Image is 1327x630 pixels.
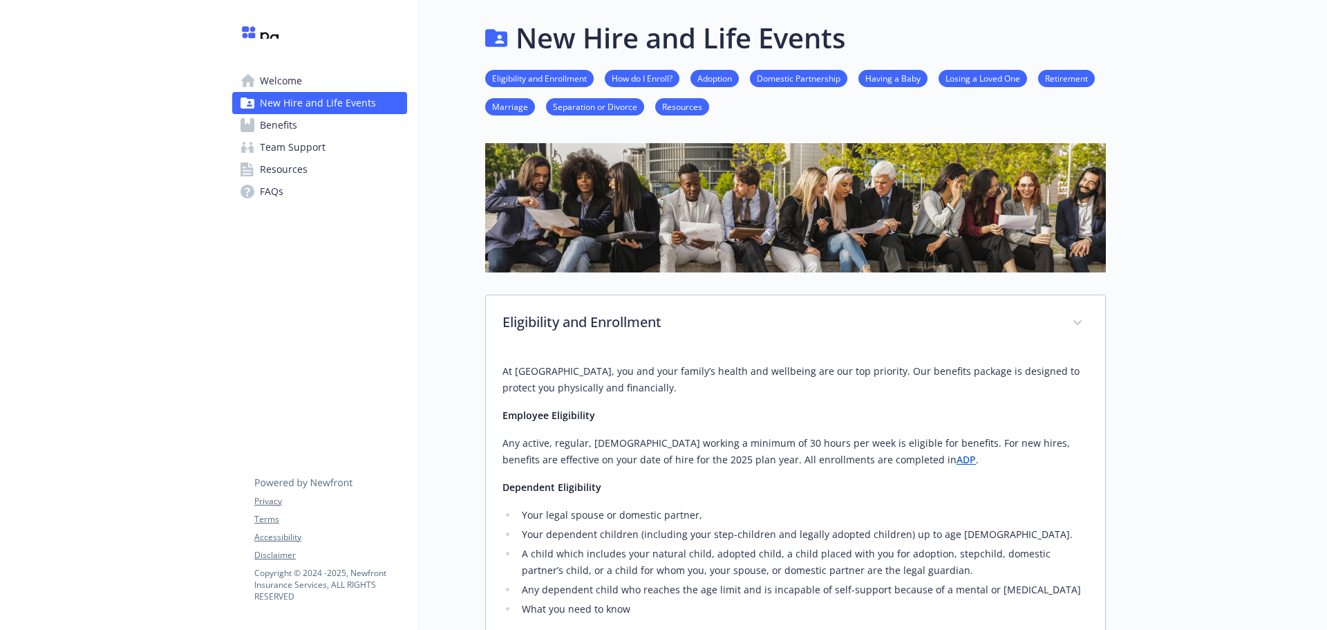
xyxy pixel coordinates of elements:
strong: Dependent Eligibility [502,481,601,494]
span: Welcome [260,70,302,92]
img: new hire page banner [485,143,1106,272]
a: Marriage [485,100,535,113]
a: Resources [655,100,709,113]
a: Disclaimer [254,549,406,562]
a: Resources [232,158,407,180]
strong: Employee Eligibility [502,409,595,422]
a: Terms [254,513,406,526]
a: Losing a Loved One [939,71,1027,84]
li: Any dependent child who reaches the age limit and is incapable of self-support because of a menta... [518,582,1089,598]
a: Team Support [232,136,407,158]
span: Resources [260,158,308,180]
a: Eligibility and Enrollment [485,71,594,84]
h1: New Hire and Life Events [516,17,845,59]
li: What you need to know [518,601,1089,618]
li: Your dependent children (including your step-children and legally adopted children) up to age [DE... [518,526,1089,543]
a: New Hire and Life Events [232,92,407,114]
span: Team Support [260,136,326,158]
p: Any active, regular, [DEMOGRAPHIC_DATA] working a minimum of 30 hours per week is eligible for be... [502,435,1089,468]
a: ADP [957,453,976,466]
a: Privacy [254,495,406,508]
li: Your legal spouse or domestic partner, [518,507,1089,524]
li: A child which includes your natural child, adopted child, a child placed with you for adoption, s... [518,546,1089,579]
a: Adoption [690,71,739,84]
p: Copyright © 2024 - 2025 , Newfront Insurance Services, ALL RIGHTS RESERVED [254,567,406,602]
a: Domestic Partnership [750,71,847,84]
a: Welcome [232,70,407,92]
a: Separation or Divorce [546,100,644,113]
span: Benefits [260,114,297,136]
a: Benefits [232,114,407,136]
a: FAQs [232,180,407,203]
div: Eligibility and Enrollment [486,295,1105,352]
a: Having a Baby [858,71,928,84]
span: New Hire and Life Events [260,92,376,114]
a: Retirement [1038,71,1095,84]
p: At [GEOGRAPHIC_DATA], you and your family’s health and wellbeing are our top priority. Our benefi... [502,363,1089,396]
a: How do I Enroll? [605,71,679,84]
p: Eligibility and Enrollment [502,312,1055,333]
a: Accessibility [254,531,406,544]
span: FAQs [260,180,283,203]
